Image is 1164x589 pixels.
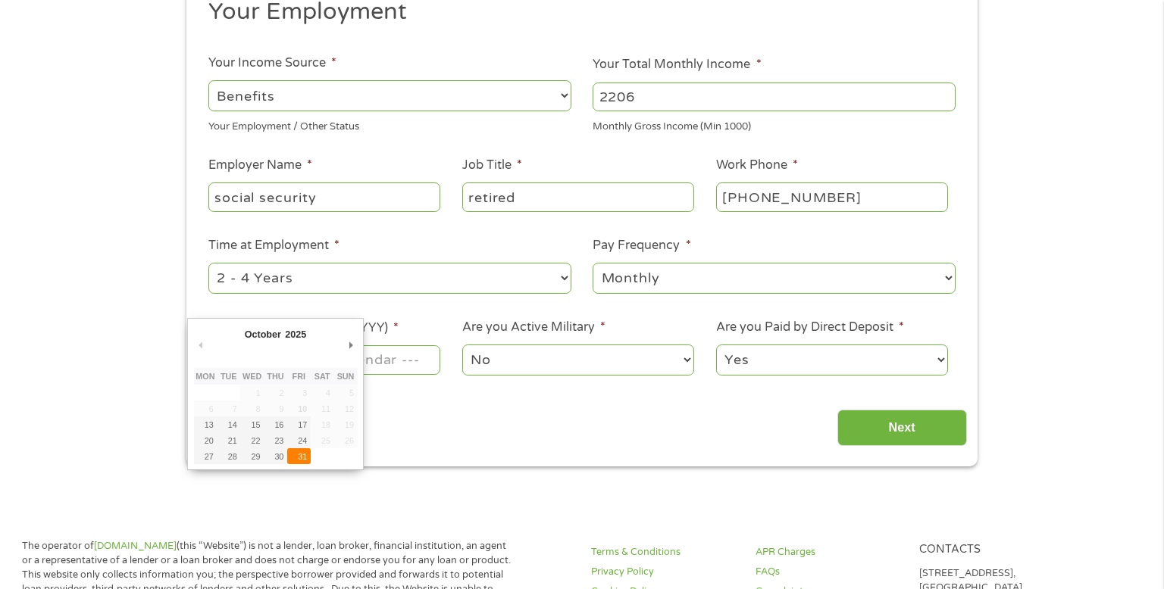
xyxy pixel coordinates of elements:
a: APR Charges [756,545,901,559]
label: Work Phone [716,157,798,173]
button: 30 [264,448,287,464]
label: Are you Active Military [462,319,605,335]
input: Next [837,410,967,447]
button: 28 [217,448,240,464]
label: Your Income Source [208,55,336,71]
button: 17 [287,416,311,432]
button: 15 [240,416,264,432]
abbr: Wednesday [242,372,261,381]
input: (231) 754-4010 [716,182,948,211]
button: 23 [264,432,287,448]
button: 20 [194,432,217,448]
button: 16 [264,416,287,432]
button: Next Month [344,335,358,356]
abbr: Tuesday [221,372,237,381]
input: Walmart [208,182,440,211]
h4: Contacts [919,543,1065,557]
abbr: Monday [196,372,214,381]
div: Monthly Gross Income (Min 1000) [593,114,956,135]
button: 22 [240,432,264,448]
button: 13 [194,416,217,432]
abbr: Friday [293,372,305,381]
a: FAQs [756,565,901,579]
div: October [242,324,283,344]
label: Job Title [462,157,522,173]
button: 31 [287,448,311,464]
label: Your Total Monthly Income [593,57,761,73]
div: 2025 [283,324,308,344]
label: Employer Name [208,157,312,173]
div: Your Employment / Other Status [208,114,571,135]
input: Cashier [462,182,694,211]
a: Privacy Policy [591,565,737,579]
input: 1800 [593,83,956,111]
label: Pay Frequency [593,238,690,254]
button: Previous Month [194,335,208,356]
abbr: Sunday [337,372,355,381]
label: Time at Employment [208,238,339,254]
abbr: Thursday [267,372,283,381]
button: 29 [240,448,264,464]
a: Terms & Conditions [591,545,737,559]
button: 27 [194,448,217,464]
abbr: Saturday [314,372,330,381]
label: Are you Paid by Direct Deposit [716,319,904,335]
button: 21 [217,432,240,448]
a: [DOMAIN_NAME] [94,540,177,552]
button: 24 [287,432,311,448]
button: 14 [217,416,240,432]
